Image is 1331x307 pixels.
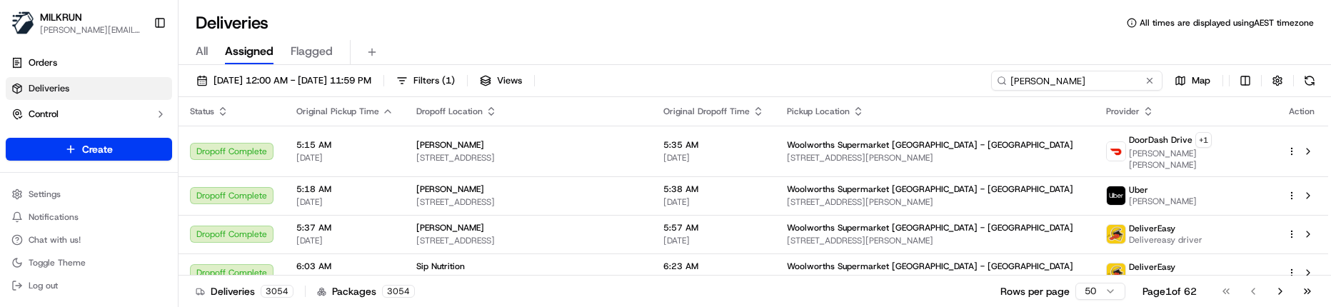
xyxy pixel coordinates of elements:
img: delivereasy_logo.png [1107,225,1125,243]
span: Uber [1129,184,1148,196]
span: Chat with us! [29,234,81,246]
span: Delivereasy driver [1129,234,1202,246]
span: Dropoff Location [416,106,483,117]
span: Control [29,108,59,121]
span: [DATE] [296,235,393,246]
span: Flagged [291,43,333,60]
span: 5:37 AM [296,222,393,233]
p: Rows per page [1000,284,1070,298]
span: [STREET_ADDRESS][PERSON_NAME] [787,152,1083,163]
span: Original Pickup Time [296,106,379,117]
span: Woolworths Supermarket [GEOGRAPHIC_DATA] - [GEOGRAPHIC_DATA] [787,183,1073,195]
span: [STREET_ADDRESS] [416,196,641,208]
span: [STREET_ADDRESS] [416,235,641,246]
button: MILKRUN [40,10,82,24]
span: 5:38 AM [663,183,764,195]
span: DeliverEasy [1129,223,1175,234]
a: Orders [6,51,172,74]
span: Delivereasy driver [1129,273,1202,284]
button: +1 [1195,132,1212,148]
button: Log out [6,276,172,296]
span: DeliverEasy [1129,261,1175,273]
button: Chat with us! [6,230,172,250]
span: 6:03 AM [296,261,393,272]
img: doordash_logo_v2.png [1107,142,1125,161]
span: 5:15 AM [296,139,393,151]
span: [DATE] [296,196,393,208]
div: Deliveries [196,284,293,298]
span: Pickup Location [787,106,850,117]
span: [DATE] [663,196,764,208]
span: Toggle Theme [29,257,86,268]
input: Type to search [991,71,1162,91]
span: Woolworths Supermarket [GEOGRAPHIC_DATA] - [GEOGRAPHIC_DATA] [787,261,1073,272]
span: [PERSON_NAME] [416,222,484,233]
img: uber-new-logo.jpeg [1107,186,1125,205]
span: Views [497,74,522,87]
span: Filters [413,74,455,87]
span: [STREET_ADDRESS][PERSON_NAME] [787,196,1083,208]
span: [DATE] [296,152,393,163]
span: [PERSON_NAME] [PERSON_NAME] [1129,148,1264,171]
div: 3054 [382,285,415,298]
button: Control [6,103,172,126]
span: [DATE] [296,273,393,285]
button: Refresh [1300,71,1320,91]
span: [DATE] [663,152,764,163]
button: MILKRUNMILKRUN[PERSON_NAME][EMAIL_ADDRESS][DOMAIN_NAME] [6,6,148,40]
button: Create [6,138,172,161]
button: Map [1168,71,1217,91]
div: Packages [317,284,415,298]
span: [STREET_ADDRESS][PERSON_NAME] [416,273,641,285]
span: Notifications [29,211,79,223]
span: Map [1192,74,1210,87]
img: MILKRUN [11,11,34,34]
span: Woolworths Supermarket [GEOGRAPHIC_DATA] - [GEOGRAPHIC_DATA] [787,139,1073,151]
button: [DATE] 12:00 AM - [DATE] 11:59 PM [190,71,378,91]
button: Notifications [6,207,172,227]
span: [STREET_ADDRESS][PERSON_NAME] [787,235,1083,246]
span: ( 1 ) [442,74,455,87]
span: 5:35 AM [663,139,764,151]
span: All times are displayed using AEST timezone [1140,17,1314,29]
span: [PERSON_NAME] [416,139,484,151]
span: Orders [29,56,57,69]
span: 5:57 AM [663,222,764,233]
button: [PERSON_NAME][EMAIL_ADDRESS][DOMAIN_NAME] [40,24,142,36]
button: Settings [6,184,172,204]
span: 6:23 AM [663,261,764,272]
span: All [196,43,208,60]
span: [DATE] [663,273,764,285]
span: Settings [29,188,61,200]
span: 5:18 AM [296,183,393,195]
span: [PERSON_NAME] [1129,196,1197,207]
img: delivereasy_logo.png [1107,263,1125,282]
div: Action [1287,106,1317,117]
span: Original Dropoff Time [663,106,750,117]
span: [STREET_ADDRESS] [416,152,641,163]
a: Deliveries [6,77,172,100]
span: Deliveries [29,82,69,95]
span: Log out [29,280,58,291]
span: [STREET_ADDRESS][PERSON_NAME] [787,273,1083,285]
button: Views [473,71,528,91]
span: Woolworths Supermarket [GEOGRAPHIC_DATA] - [GEOGRAPHIC_DATA] [787,222,1073,233]
span: Create [82,142,113,156]
button: Filters(1) [390,71,461,91]
div: 3054 [261,285,293,298]
span: DoorDash Drive [1129,134,1192,146]
span: [DATE] 12:00 AM - [DATE] 11:59 PM [214,74,371,87]
span: [PERSON_NAME] [416,183,484,195]
span: Status [190,106,214,117]
span: Assigned [225,43,273,60]
span: [DATE] [663,235,764,246]
div: Page 1 of 62 [1142,284,1197,298]
h1: Deliveries [196,11,268,34]
span: Sip Nutrition [416,261,465,272]
span: Provider [1106,106,1140,117]
button: Toggle Theme [6,253,172,273]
